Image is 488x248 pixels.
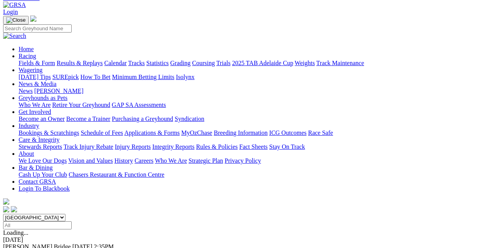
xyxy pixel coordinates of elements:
a: [PERSON_NAME] [34,88,83,94]
img: Search [3,33,26,40]
a: Injury Reports [115,143,151,150]
a: News [19,88,33,94]
a: Tracks [128,60,145,66]
a: Who We Are [155,157,187,164]
a: Get Involved [19,108,51,115]
a: History [114,157,133,164]
a: Login To Blackbook [19,185,70,192]
img: Close [6,17,26,23]
a: [DATE] Tips [19,74,51,80]
a: Contact GRSA [19,178,56,185]
img: logo-grsa-white.png [30,15,36,22]
a: Bookings & Scratchings [19,129,79,136]
a: Syndication [175,115,204,122]
a: Industry [19,122,39,129]
div: Greyhounds as Pets [19,102,485,108]
a: Bar & Dining [19,164,53,171]
a: Track Injury Rebate [64,143,113,150]
a: Home [19,46,34,52]
a: Track Maintenance [316,60,364,66]
img: twitter.svg [11,206,17,212]
input: Select date [3,221,72,229]
img: GRSA [3,2,26,9]
a: Chasers Restaurant & Function Centre [69,171,164,178]
a: Results & Replays [57,60,103,66]
a: Applications & Forms [124,129,180,136]
a: Grading [170,60,191,66]
a: News & Media [19,81,57,87]
a: ICG Outcomes [269,129,306,136]
a: How To Bet [81,74,111,80]
img: logo-grsa-white.png [3,198,9,205]
a: Stewards Reports [19,143,62,150]
a: We Love Our Dogs [19,157,67,164]
a: Become a Trainer [66,115,110,122]
span: Loading... [3,229,28,236]
a: 2025 TAB Adelaide Cup [232,60,293,66]
a: Login [3,9,18,15]
a: Who We Are [19,102,51,108]
a: Privacy Policy [225,157,261,164]
a: About [19,150,34,157]
a: Stay On Track [269,143,305,150]
a: Race Safe [308,129,333,136]
a: Care & Integrity [19,136,60,143]
div: Wagering [19,74,485,81]
div: Get Involved [19,115,485,122]
a: Vision and Values [68,157,113,164]
a: Rules & Policies [196,143,238,150]
a: Integrity Reports [152,143,194,150]
input: Search [3,24,72,33]
div: Care & Integrity [19,143,485,150]
a: Retire Your Greyhound [52,102,110,108]
a: Fields & Form [19,60,55,66]
a: Breeding Information [214,129,268,136]
div: [DATE] [3,236,485,243]
a: Greyhounds as Pets [19,95,67,101]
a: Careers [134,157,153,164]
a: GAP SA Assessments [112,102,166,108]
div: News & Media [19,88,485,95]
a: Racing [19,53,36,59]
img: facebook.svg [3,206,9,212]
a: SUREpick [52,74,79,80]
div: About [19,157,485,164]
a: Strategic Plan [189,157,223,164]
a: Minimum Betting Limits [112,74,174,80]
div: Racing [19,60,485,67]
button: Toggle navigation [3,16,29,24]
a: Become an Owner [19,115,65,122]
a: Coursing [192,60,215,66]
div: Industry [19,129,485,136]
a: Cash Up Your Club [19,171,67,178]
a: Calendar [104,60,127,66]
a: Schedule of Fees [81,129,123,136]
a: MyOzChase [181,129,212,136]
a: Statistics [146,60,169,66]
div: Bar & Dining [19,171,485,178]
a: Trials [216,60,230,66]
a: Purchasing a Greyhound [112,115,173,122]
a: Isolynx [176,74,194,80]
a: Wagering [19,67,43,73]
a: Fact Sheets [239,143,268,150]
a: Weights [295,60,315,66]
